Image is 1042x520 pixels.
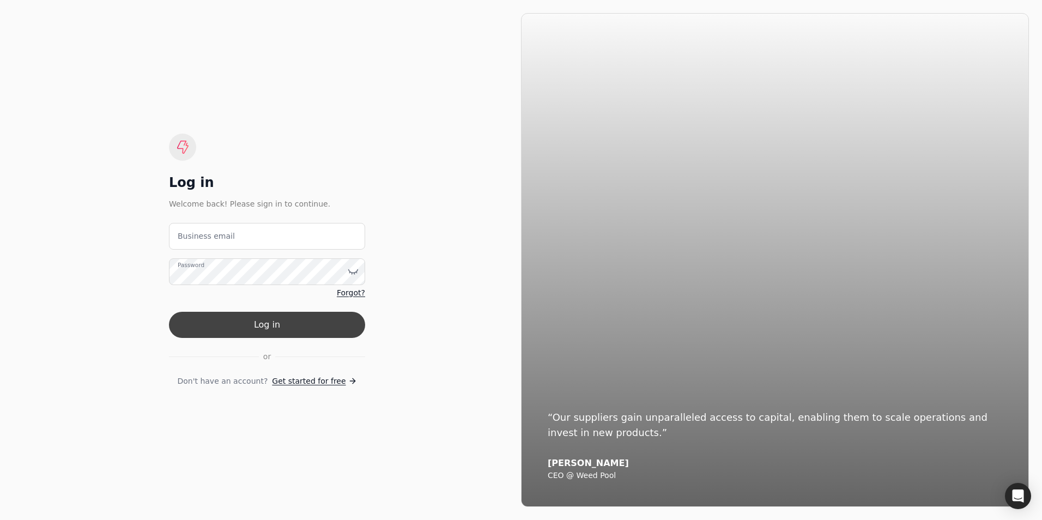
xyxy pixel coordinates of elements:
[337,287,365,299] a: Forgot?
[178,261,204,269] label: Password
[548,410,1002,440] div: “Our suppliers gain unparalleled access to capital, enabling them to scale operations and invest ...
[177,376,268,387] span: Don't have an account?
[263,351,271,362] span: or
[178,231,235,242] label: Business email
[548,458,1002,469] div: [PERSON_NAME]
[272,376,356,387] a: Get started for free
[169,198,365,210] div: Welcome back! Please sign in to continue.
[1005,483,1031,509] div: Open Intercom Messenger
[548,471,1002,481] div: CEO @ Weed Pool
[169,312,365,338] button: Log in
[169,174,365,191] div: Log in
[272,376,346,387] span: Get started for free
